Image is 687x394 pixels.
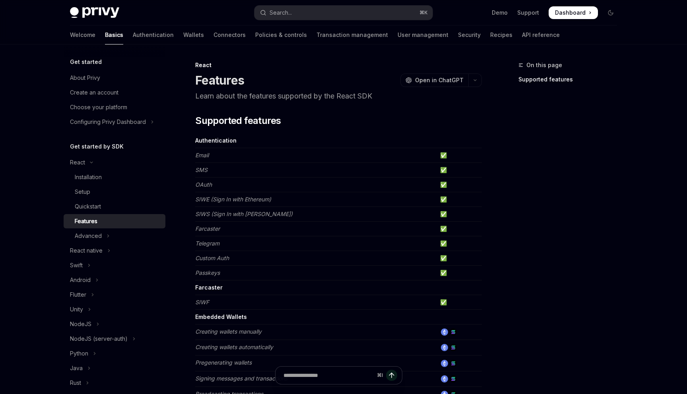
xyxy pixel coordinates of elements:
a: Dashboard [549,6,598,19]
a: About Privy [64,71,165,85]
div: React native [70,246,103,255]
p: Learn about the features supported by the React SDK [195,91,482,102]
button: Toggle NodeJS section [64,317,165,331]
a: Connectors [213,25,246,44]
div: NodeJS [70,319,91,329]
td: ✅ [437,222,482,236]
em: Telegram [195,240,219,247]
button: Open search [254,6,433,20]
button: Toggle Advanced section [64,229,165,243]
h1: Features [195,73,244,87]
strong: Farcaster [195,284,223,291]
td: ✅ [437,295,482,310]
em: Creating wallets manually [195,328,262,335]
button: Toggle dark mode [604,6,617,19]
a: Create an account [64,85,165,100]
div: Create an account [70,88,118,97]
h5: Get started [70,57,102,67]
td: ✅ [437,163,482,178]
button: Toggle React section [64,155,165,170]
div: About Privy [70,73,100,83]
div: React [195,61,482,69]
img: dark logo [70,7,119,18]
span: Supported features [195,114,281,127]
div: Flutter [70,290,86,299]
div: Search... [270,8,292,17]
span: Dashboard [555,9,586,17]
a: Wallets [183,25,204,44]
input: Ask a question... [283,367,374,384]
a: Security [458,25,481,44]
a: Quickstart [64,199,165,214]
button: Toggle Unity section [64,302,165,317]
a: Transaction management [316,25,388,44]
img: ethereum.png [441,344,448,351]
button: Open in ChatGPT [400,73,468,87]
a: Recipes [490,25,512,44]
em: SIWS (Sign In with [PERSON_NAME]) [195,211,293,217]
button: Toggle React native section [64,243,165,258]
div: Features [75,216,97,226]
div: Android [70,275,91,285]
img: ethereum.png [441,360,448,367]
span: Open in ChatGPT [415,76,464,84]
div: Advanced [75,231,102,241]
td: ✅ [437,178,482,192]
em: SIWE (Sign In with Ethereum) [195,196,271,203]
button: Toggle Rust section [64,376,165,390]
button: Toggle Python section [64,346,165,361]
button: Send message [386,370,397,381]
span: On this page [526,60,562,70]
a: Setup [64,185,165,199]
div: Setup [75,187,90,197]
div: Quickstart [75,202,101,211]
em: SIWF [195,299,209,305]
td: ✅ [437,236,482,251]
div: Java [70,363,83,373]
td: ✅ [437,192,482,207]
div: Configuring Privy Dashboard [70,117,146,127]
button: Toggle Flutter section [64,288,165,302]
button: Toggle Configuring Privy Dashboard section [64,115,165,129]
a: Policies & controls [255,25,307,44]
td: ✅ [437,207,482,222]
img: ethereum.png [441,328,448,336]
a: Installation [64,170,165,184]
div: Choose your platform [70,102,127,112]
a: Features [64,214,165,228]
a: Choose your platform [64,100,165,114]
strong: Embedded Wallets [195,313,247,320]
button: Toggle Android section [64,273,165,287]
a: User management [398,25,448,44]
em: Pregenerating wallets [195,359,252,366]
div: Unity [70,305,83,314]
em: Email [195,152,209,158]
a: Authentication [133,25,174,44]
div: Python [70,349,88,358]
div: Rust [70,378,81,388]
td: ✅ [437,148,482,163]
td: ✅ [437,251,482,266]
div: NodeJS (server-auth) [70,334,128,344]
h5: Get started by SDK [70,142,124,151]
a: Demo [492,9,508,17]
td: ✅ [437,266,482,280]
img: solana.png [450,344,457,351]
button: Toggle Java section [64,361,165,375]
em: Passkeys [195,269,220,276]
span: ⌘ K [419,10,428,16]
a: API reference [522,25,560,44]
a: Welcome [70,25,95,44]
em: Farcaster [195,225,220,232]
img: solana.png [450,328,457,336]
em: Creating wallets automatically [195,344,273,350]
em: OAuth [195,181,212,188]
a: Support [517,9,539,17]
strong: Authentication [195,137,237,144]
em: Custom Auth [195,255,229,261]
a: Basics [105,25,123,44]
div: React [70,158,85,167]
button: Toggle NodeJS (server-auth) section [64,332,165,346]
button: Toggle Swift section [64,258,165,272]
div: Swift [70,261,83,270]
